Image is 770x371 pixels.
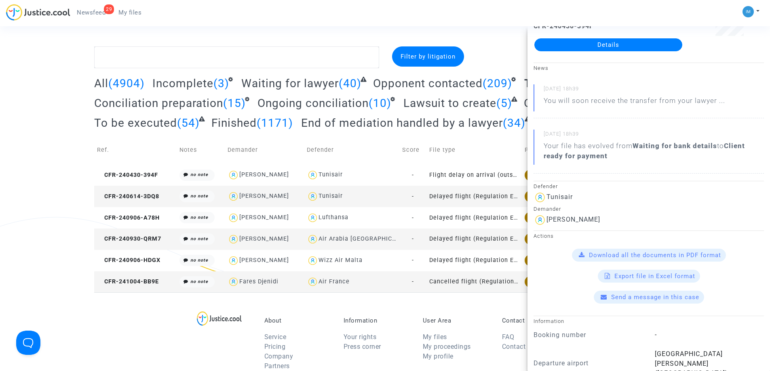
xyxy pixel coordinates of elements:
div: 29 [104,4,114,14]
small: News [534,65,548,71]
span: Finished [211,116,257,130]
img: icon-user.svg [307,255,319,266]
span: - [412,278,414,285]
img: icon-user.svg [307,276,319,288]
div: Your file has evolved from to [544,141,764,161]
small: Actions [534,233,554,239]
small: Defender [534,183,558,189]
span: CFR-241004-BB9E [97,278,159,285]
p: About [264,317,331,324]
img: a105443982b9e25553e3eed4c9f672e7 [743,6,754,17]
span: All [94,77,108,90]
a: Your rights [344,333,377,341]
iframe: Help Scout Beacon - Open [16,331,40,355]
div: [PERSON_NAME] [239,257,289,264]
span: CFR-240906-A78H [97,214,160,221]
b: Waiting for bank details [633,142,717,150]
i: no note [190,215,208,220]
i: no note [190,279,208,284]
a: Service [264,333,287,341]
p: Booking number [534,330,643,340]
p: Information [344,317,411,324]
img: icon-user.svg [307,191,319,202]
i: no note [190,172,208,177]
span: To pay [524,77,560,90]
div: Tunisair [319,171,343,178]
span: Newsfeed [77,9,105,16]
a: Details [534,38,682,51]
a: Press corner [344,343,381,350]
span: (54) [177,116,200,130]
a: My files [423,333,447,341]
a: Pricing [264,343,286,350]
span: Waiting for lawyer [241,77,339,90]
td: Delayed flight (Regulation EC 261/2004) [426,250,522,271]
p: Contact [502,317,569,324]
small: [DATE] 18h39 [544,130,764,141]
span: - [412,193,414,200]
a: My files [112,6,148,19]
span: CFR-240430-394F [97,172,158,178]
div: Execution [525,233,561,245]
div: [PERSON_NAME] [239,193,289,199]
span: Ongoing conciliation [257,96,369,110]
a: Contact [502,343,526,350]
span: (15) [223,96,246,110]
img: icon-user.svg [228,276,239,288]
td: Phase [522,136,571,164]
span: (209) [483,77,512,90]
a: Partners [264,362,290,370]
a: My proceedings [423,343,471,350]
img: icon-user.svg [228,212,239,224]
td: Cancelled flight (Regulation EC 261/2004) [426,271,522,293]
img: icon-user.svg [307,169,319,181]
small: [DATE] 18h39 [544,85,764,96]
a: Company [264,352,293,360]
td: Delayed flight (Regulation EC 261/2004) [426,186,522,207]
img: icon-user.svg [307,233,319,245]
span: CFR-240614-3DQ8 [97,193,159,200]
img: icon-user.svg [534,214,546,226]
td: Defender [304,136,399,164]
div: Wizz Air Malta [319,257,363,264]
td: Delayed flight (Regulation EC 261/2004) [426,207,522,228]
div: Air France [319,278,350,285]
span: To be executed [94,116,177,130]
div: Execution [525,191,561,202]
span: End of mediation handled by a lawyer [301,116,503,130]
span: CFR-240906-HDGX [97,257,160,264]
td: Demander [225,136,304,164]
img: icon-user.svg [534,191,546,204]
a: My profile [423,352,454,360]
div: [PERSON_NAME] [239,235,289,242]
img: icon-user.svg [228,191,239,202]
p: User Area [423,317,490,324]
span: - [412,257,414,264]
a: 29Newsfeed [70,6,112,19]
span: CFR-240930-QRM7 [97,235,161,242]
p: You will soon receive the transfer from your lawyer ... [544,96,725,110]
small: Demander [534,206,561,212]
div: Execution [525,255,561,266]
span: (3) [213,77,229,90]
div: [PERSON_NAME] [546,216,600,223]
img: icon-user.svg [228,169,239,181]
span: - [412,172,414,178]
div: [PERSON_NAME] [239,214,289,221]
a: FAQ [502,333,515,341]
div: Tunisair [319,193,343,199]
p: Departure airport [534,358,643,368]
td: Ref. [94,136,177,164]
img: icon-user.svg [307,212,319,224]
small: Information [534,318,564,324]
span: - [412,214,414,221]
div: Air Arabia [GEOGRAPHIC_DATA] [319,235,413,242]
span: (1171) [257,116,293,130]
span: Opponent contacted [373,77,483,90]
div: Execution [525,170,561,181]
img: jc-logo.svg [6,4,70,21]
td: Score [399,136,426,164]
td: Delayed flight (Regulation EC 261/2004) [426,228,522,250]
img: logo-lg.svg [197,311,242,326]
span: (40) [339,77,361,90]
